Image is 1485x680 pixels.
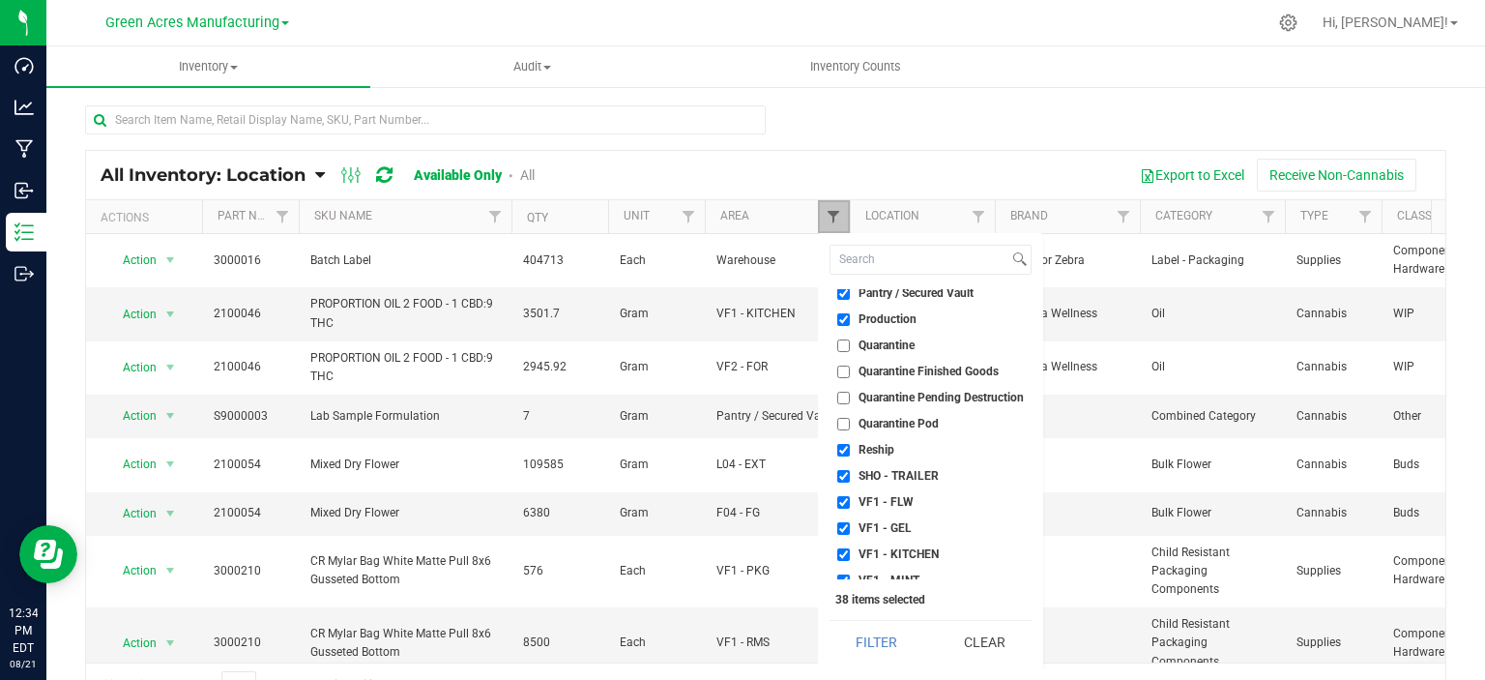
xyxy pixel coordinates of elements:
div: Actions [101,211,194,224]
span: VF2 - FOR [716,358,838,376]
inline-svg: Inbound [15,181,34,200]
span: 404713 [523,251,597,270]
span: Batch Label [310,251,500,270]
span: Pantry / Secured Vault [859,287,974,299]
span: CR Mylar Bag White Matte Pull 8x6 Gusseted Bottom [310,552,500,589]
span: CR Mylar Bag White Matte Pull 8x6 Gusseted Bottom [310,625,500,662]
span: 8500 [523,634,597,652]
span: Cannabis [1296,358,1370,376]
button: Filter [830,621,923,664]
span: VF1 - KITCHEN [859,548,939,560]
span: Oil [1151,358,1273,376]
span: Surterra Wellness [1006,305,1128,323]
a: Filter [1253,200,1285,233]
input: Quarantine Finished Goods [837,366,850,378]
span: Surterra Wellness [1006,358,1128,376]
a: Area [720,209,749,222]
a: Type [1300,209,1328,222]
span: Combined Category [1151,407,1273,426]
a: Brand [1010,209,1048,222]
span: Bulk Flower [1151,504,1273,522]
a: Filter [1108,200,1140,233]
span: 109585 [523,456,597,474]
span: select [159,247,183,274]
input: Search Item Name, Retail Display Name, SKU, Part Number... [85,105,766,134]
span: Gram [620,504,693,522]
input: Reship [837,444,850,457]
span: Action [105,630,158,657]
input: Search [830,246,1008,274]
span: VF1 - FLW [859,496,914,508]
a: Part Number [218,209,295,222]
span: Bulk Flower [1151,456,1273,474]
span: Gram [620,407,693,426]
span: Gram [620,358,693,376]
span: select [159,402,183,429]
span: select [159,354,183,381]
span: Audit [371,58,693,75]
span: PROPORTION OIL 2 FOOD - 1 CBD:9 THC [310,295,500,332]
iframe: Resource center [19,525,77,583]
span: select [159,301,183,328]
span: 7 [523,407,597,426]
a: Inventory Counts [694,46,1018,87]
input: VF1 - GEL [837,522,850,535]
span: Warehouse [716,251,838,270]
span: Mixed Dry Flower [310,456,500,474]
span: Cannabis [1296,504,1370,522]
input: Quarantine Pending Destruction [837,392,850,404]
span: SHO - TRAILER [859,470,939,482]
input: VF1 - KITCHEN [837,548,850,561]
span: Gram [620,305,693,323]
span: Action [105,402,158,429]
span: L04 - EXT [716,456,838,474]
span: Action [105,557,158,584]
span: 2100054 [214,504,287,522]
span: Child Resistant Packaging Components [1151,544,1273,600]
span: S9000003 [214,407,287,426]
span: select [159,500,183,527]
span: PROPORTION OIL 2 FOOD - 1 CBD:9 THC [310,349,500,386]
span: VF1 - KITCHEN [716,305,838,323]
span: 2945.92 [523,358,597,376]
span: Hi, [PERSON_NAME]! [1323,15,1448,30]
a: Filter [480,200,511,233]
span: Lab Sample Formulation [310,407,500,426]
span: Supplies [1296,562,1370,580]
a: Unit [624,209,650,222]
span: Supplies [1296,634,1370,652]
span: select [159,630,183,657]
span: VF1 - GEL [859,522,912,534]
a: Inventory [46,46,370,87]
span: Action [105,451,158,478]
span: 3000016 [214,251,287,270]
a: All Inventory: Location [101,164,315,186]
a: Filter [1350,200,1382,233]
p: 08/21 [9,657,38,671]
span: Production [859,313,917,325]
button: Export to Excel [1127,159,1257,192]
span: Quarantine Finished Goods [859,366,999,377]
span: Pantry / Secured Vault [716,407,838,426]
span: Action [105,301,158,328]
span: 3000210 [214,562,287,580]
a: Filter [267,200,299,233]
span: Inventory Counts [784,58,927,75]
span: Gram [620,456,693,474]
a: Category [1155,209,1212,222]
span: Child Resistant Packaging Components [1151,615,1273,671]
span: VF1 - MINT [859,575,919,586]
span: Reship [859,444,894,456]
span: Quarantine Pod [859,418,939,429]
span: VF1 - PKG [716,562,838,580]
input: VF1 - FLW [837,496,850,509]
span: Quarantine [859,340,915,351]
input: Quarantine [837,340,850,352]
inline-svg: Manufacturing [15,139,34,159]
span: Cannabis [1296,407,1370,426]
span: Green Acres Manufacturing [105,15,279,31]
span: F04 - FG [716,504,838,522]
span: 3501.7 [523,305,597,323]
span: Action [105,247,158,274]
inline-svg: Outbound [15,264,34,283]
